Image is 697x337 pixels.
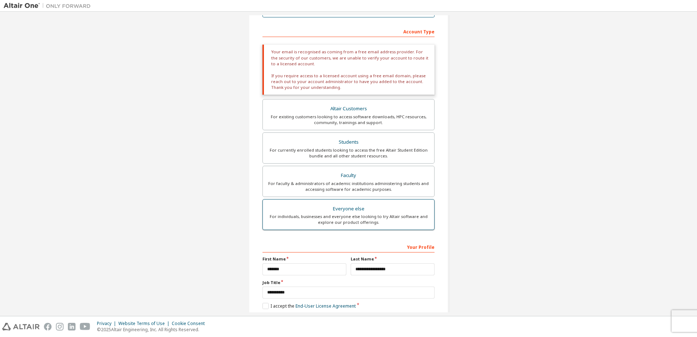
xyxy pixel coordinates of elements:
[262,25,435,37] div: Account Type
[2,323,40,330] img: altair_logo.svg
[295,303,356,309] a: End-User License Agreement
[44,323,52,330] img: facebook.svg
[97,326,209,333] p: © 2025 Altair Engineering, Inc. All Rights Reserved.
[267,147,430,159] div: For currently enrolled students looking to access the free Altair Student Edition bundle and all ...
[267,137,430,147] div: Students
[351,256,435,262] label: Last Name
[56,323,64,330] img: instagram.svg
[267,104,430,114] div: Altair Customers
[262,241,435,252] div: Your Profile
[267,204,430,214] div: Everyone else
[118,321,172,326] div: Website Terms of Use
[262,45,435,95] div: Your email is recognised as coming from a free email address provider. For the security of our cu...
[267,214,430,225] div: For individuals, businesses and everyone else looking to try Altair software and explore our prod...
[262,280,435,285] label: Job Title
[267,181,430,192] div: For faculty & administrators of academic institutions administering students and accessing softwa...
[267,114,430,126] div: For existing customers looking to access software downloads, HPC resources, community, trainings ...
[262,303,356,309] label: I accept the
[262,256,346,262] label: First Name
[80,323,90,330] img: youtube.svg
[97,321,118,326] div: Privacy
[172,321,209,326] div: Cookie Consent
[4,2,94,9] img: Altair One
[267,170,430,181] div: Faculty
[68,323,76,330] img: linkedin.svg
